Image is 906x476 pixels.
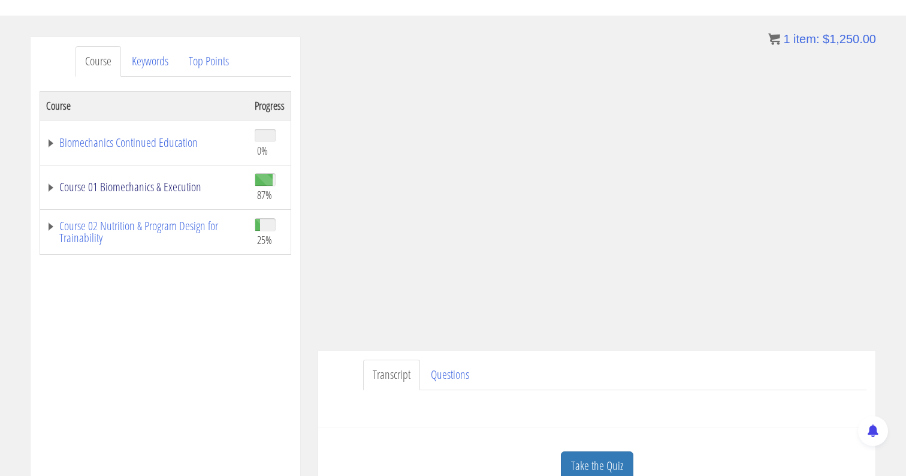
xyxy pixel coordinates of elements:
[46,137,243,149] a: Biomechanics Continued Education
[75,46,121,77] a: Course
[783,32,790,46] span: 1
[421,360,479,390] a: Questions
[257,233,272,246] span: 25%
[40,91,249,120] th: Course
[257,188,272,201] span: 87%
[249,91,291,120] th: Progress
[363,360,420,390] a: Transcript
[46,220,243,244] a: Course 02 Nutrition & Program Design for Trainability
[768,33,780,45] img: icon11.png
[122,46,178,77] a: Keywords
[823,32,876,46] bdi: 1,250.00
[768,32,876,46] a: 1 item: $1,250.00
[793,32,819,46] span: item:
[179,46,238,77] a: Top Points
[257,144,268,157] span: 0%
[823,32,829,46] span: $
[46,181,243,193] a: Course 01 Biomechanics & Execution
